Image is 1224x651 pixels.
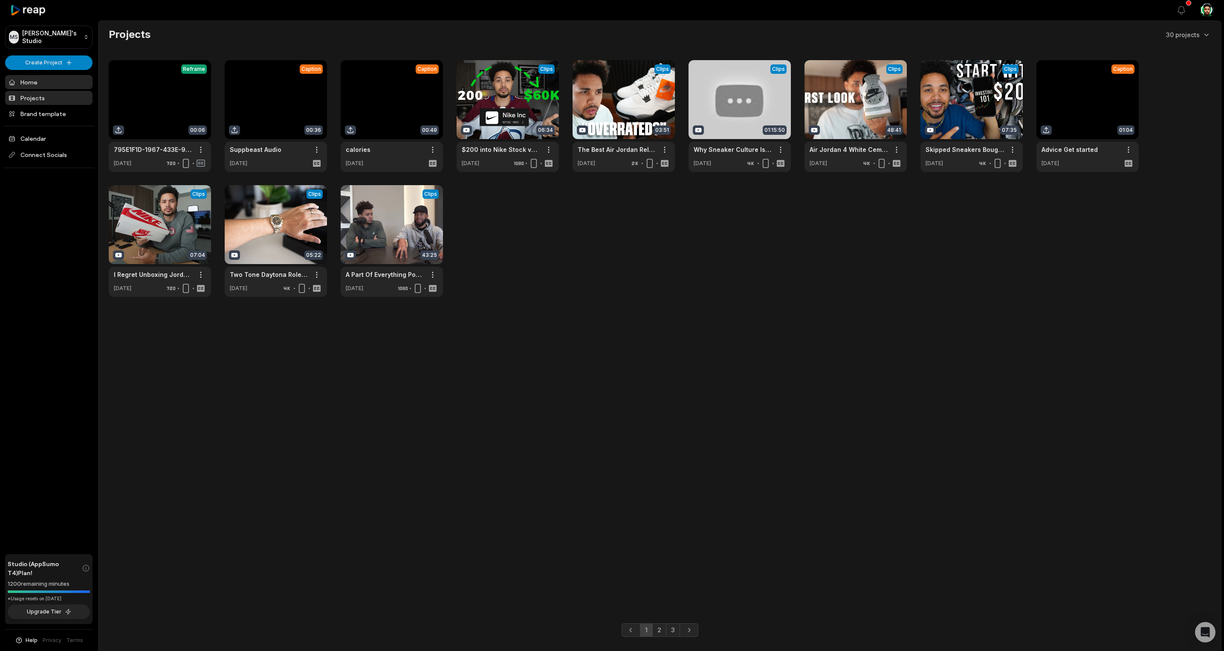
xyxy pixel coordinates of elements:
div: 1200 remaining minutes [8,580,90,588]
a: Advice Get started [1042,145,1098,154]
a: Skipped Sneakers Bought Stocks Ep #1 [926,145,1004,154]
a: Brand template [5,107,93,121]
a: Previous page [622,623,640,637]
a: Projects [5,91,93,105]
ul: Pagination [622,623,698,637]
a: calories [346,145,370,154]
div: Open Intercom Messenger [1195,622,1215,642]
span: Studio (AppSumo T4) Plan! [8,559,82,577]
a: Page 3 [666,623,680,637]
a: Privacy [43,636,61,644]
span: Connect Socials [5,147,93,163]
a: $200 into Nike Stock vs. Jordans… Here’s the Math [462,145,540,154]
button: Upgrade Tier [8,604,90,619]
a: Why Sneaker Culture Isn't The Same Anymore | Late Night VIBES R&B [694,145,772,154]
div: *Usage resets on [DATE] [8,596,90,602]
a: Home [5,75,93,89]
div: MS [9,31,19,44]
p: [PERSON_NAME]'s Studio [22,29,80,45]
a: Terms [67,636,83,644]
a: Two Tone Daytona Rolex Pick Up (FINALLY) [230,270,308,279]
a: Suppbeast Audio [230,145,281,154]
a: Page 1 is your current page [640,623,653,637]
button: 30 projects [1166,30,1211,39]
button: Create Project [5,55,93,70]
a: A Part Of Everything Podcast Ep 1- (Stay in your Lane) [346,270,424,279]
a: Page 2 [652,623,666,637]
h2: Projects [109,28,150,41]
a: Next page [680,623,698,637]
button: Help [15,636,38,644]
span: Help [26,636,38,644]
a: The Best Air Jordan Release This Year? Cement 4 Reimagined First Look [578,145,656,154]
a: Calendar [5,131,93,145]
a: 795E1F1D-1967-433E-9331-9A1BDD1E28ED [114,145,192,154]
a: I Regret Unboxing Jordan 1 Low Metallic Navy: Here's Why [114,270,192,279]
a: Air Jordan 4 White Cements: Best Drop of 2025? 👟 [810,145,888,154]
